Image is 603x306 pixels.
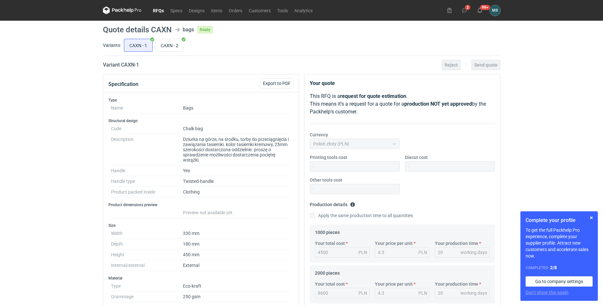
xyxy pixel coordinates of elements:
strong: 2 / 8 [550,265,557,270]
dd: External [183,260,291,271]
div: Michał Sokołowski [490,5,500,16]
dd: 250 gsm [183,291,291,302]
span: Send quote [474,63,497,67]
span: Export to PDF [263,81,291,86]
label: Your total cost [315,240,345,247]
svg: Packhelp Pro [103,6,142,14]
div: bags [183,26,194,34]
button: Specification [108,77,138,92]
label: Your total cost [315,281,345,287]
a: Customers [246,6,274,14]
dd: 450 mm [183,249,291,260]
p: This RFQ is a . This means it's a request for a quote for a by the Packhelp's customer. [310,92,495,116]
div: PLN [418,290,427,296]
a: Go to company settings [526,276,593,287]
span: Ready [197,26,213,34]
dt: Type [111,281,183,291]
h3: Structural design [108,118,294,123]
label: Other tools cost [310,177,342,183]
h3: Material [108,276,294,281]
dd: Bags [183,103,291,113]
dt: Product packed inside [111,187,183,197]
a: Orders [226,6,246,14]
dd: 180 mm [183,239,291,249]
dt: Handle [111,165,183,176]
h3: Product dimensions preview [108,202,294,207]
div: Completed: [526,264,593,271]
button: MS [490,5,500,16]
label: Variants: [103,42,121,48]
dt: Code [111,123,183,134]
div: working days [460,290,487,296]
button: Don’t show this again [526,289,568,296]
label: Your price per unit [375,281,413,287]
dd: Twisted-handle [183,176,291,187]
legend: 1000 pieces [315,227,340,235]
dt: Grammage [111,291,183,302]
div: PLN [358,290,367,296]
dt: Depth [111,239,183,249]
a: Items [208,6,226,14]
h3: Type [108,98,294,103]
label: CAXN - 1 [124,39,153,52]
dd: Clothing [183,187,291,197]
dd: Yes [183,165,291,176]
a: Designs [186,6,208,14]
button: Skip for now [588,214,595,222]
dt: Handle type [111,176,183,187]
label: Your production time [435,240,478,247]
label: Printing tools cost [310,154,347,161]
dt: Internal/external [111,260,183,271]
label: CAXN - 2 [155,39,184,52]
dd: Eco-kraft [183,281,291,291]
h1: Quote details CAXN [103,26,172,34]
strong: Your quote [310,80,335,86]
strong: request for quote estimation [340,93,406,99]
button: Export to PDF [260,78,294,89]
dt: Description [111,134,183,165]
dt: Name [111,103,183,113]
div: PLN [358,249,367,256]
h3: Size [108,223,294,228]
h1: Complete your profile [526,216,593,224]
div: PLN [418,249,427,256]
label: Diecut cost [405,154,428,161]
label: Your price per unit [375,240,413,247]
button: 2 [459,5,470,16]
dd: 330 mm [183,228,291,239]
button: Reject [442,60,461,70]
a: Tools [274,6,291,14]
dt: Height [111,249,183,260]
strong: production NOT yet approved [404,101,472,107]
legend: 2000 pieces [315,268,340,276]
button: Send quote [471,60,500,70]
dt: Width [111,228,183,239]
p: To get the full Packhelp Pro experience, complete your supplier profile. Attract new customers an... [526,227,593,259]
a: Specs [167,6,186,14]
span: Preview not available yet. [183,210,234,215]
legend: Production details [310,199,355,207]
div: working days [460,249,487,256]
dd: Chalk bag [183,123,291,134]
h2: Variant CAXN - 1 [103,61,139,69]
span: Reject [445,63,458,67]
a: RFQs [150,6,167,14]
a: Analytics [291,6,316,14]
button: 99+ [475,5,485,16]
label: Currency [310,132,328,138]
label: Your production time [435,281,478,287]
dd: Dziurka na górze, na środku, torby do przeciągnięcia i zawiązania tasiemki. kolor tasiemki kremow... [183,134,291,165]
label: Apply the same production time to all quantities [310,212,413,219]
